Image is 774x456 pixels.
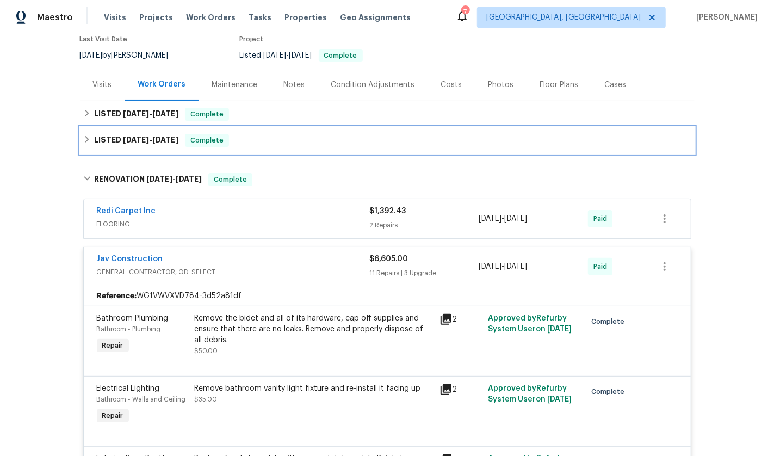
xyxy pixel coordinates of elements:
b: Reference: [97,291,137,301]
span: [DATE] [479,263,501,270]
span: - [146,175,202,183]
span: [DATE] [479,215,501,223]
h6: RENOVATION [94,173,202,186]
div: Work Orders [138,79,186,90]
span: GENERAL_CONTRACTOR, OD_SELECT [97,267,370,278]
span: [DATE] [152,110,178,118]
span: Repair [98,410,128,421]
span: [DATE] [80,52,103,59]
span: [GEOGRAPHIC_DATA], [GEOGRAPHIC_DATA] [486,12,641,23]
span: $35.00 [195,396,218,403]
span: - [479,261,527,272]
div: 2 [439,383,482,396]
span: [DATE] [547,325,572,333]
span: Visits [104,12,126,23]
div: LISTED [DATE]-[DATE]Complete [80,101,695,127]
span: - [123,136,178,144]
span: FLOORING [97,219,370,230]
span: Bathroom Plumbing [97,315,169,322]
span: Approved by Refurby System User on [488,385,572,403]
div: Remove the bidet and all of its hardware, cap off supplies and ensure that there are no leaks. Re... [195,313,433,346]
span: $6,605.00 [370,255,408,263]
span: Complete [209,174,251,185]
span: [DATE] [289,52,312,59]
div: Visits [93,79,112,90]
span: Complete [591,386,629,397]
span: Listed [240,52,363,59]
span: [DATE] [504,263,527,270]
span: Complete [591,316,629,327]
div: Photos [488,79,514,90]
span: [PERSON_NAME] [692,12,758,23]
a: Redi Carpet Inc [97,207,156,215]
span: $1,392.43 [370,207,406,215]
div: by [PERSON_NAME] [80,49,182,62]
div: 7 [461,7,469,17]
span: Paid [593,261,611,272]
span: Bathroom - Plumbing [97,326,161,332]
div: WG1VWVXVD784-3d52a81df [84,286,691,306]
div: RENOVATION [DATE]-[DATE]Complete [80,162,695,197]
div: 2 [439,313,482,326]
span: Tasks [249,14,271,21]
span: Project [240,36,264,42]
span: Bathroom - Walls and Ceiling [97,396,186,403]
span: [DATE] [123,110,149,118]
span: Complete [320,52,362,59]
span: Work Orders [186,12,236,23]
span: Properties [284,12,327,23]
span: [DATE] [176,175,202,183]
div: Maintenance [212,79,258,90]
span: Repair [98,340,128,351]
span: - [264,52,312,59]
h6: LISTED [94,108,178,121]
span: Paid [593,213,611,224]
span: [DATE] [547,396,572,403]
span: Last Visit Date [80,36,128,42]
a: Jav Construction [97,255,163,263]
span: [DATE] [152,136,178,144]
div: Remove bathroom vanity light fixture and re-install it facing up [195,383,433,394]
div: 11 Repairs | 3 Upgrade [370,268,479,279]
span: $50.00 [195,348,218,354]
h6: LISTED [94,134,178,147]
span: Maestro [37,12,73,23]
span: [DATE] [146,175,172,183]
span: [DATE] [504,215,527,223]
span: [DATE] [123,136,149,144]
div: Costs [441,79,462,90]
span: - [123,110,178,118]
span: - [479,213,527,224]
span: Complete [186,135,228,146]
div: Condition Adjustments [331,79,415,90]
span: Geo Assignments [340,12,411,23]
span: Projects [139,12,173,23]
span: Approved by Refurby System User on [488,315,572,333]
span: [DATE] [264,52,287,59]
div: Notes [284,79,305,90]
span: Complete [186,109,228,120]
div: LISTED [DATE]-[DATE]Complete [80,127,695,153]
div: Floor Plans [540,79,579,90]
div: 2 Repairs [370,220,479,231]
span: Electrical Lighting [97,385,160,392]
div: Cases [605,79,627,90]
